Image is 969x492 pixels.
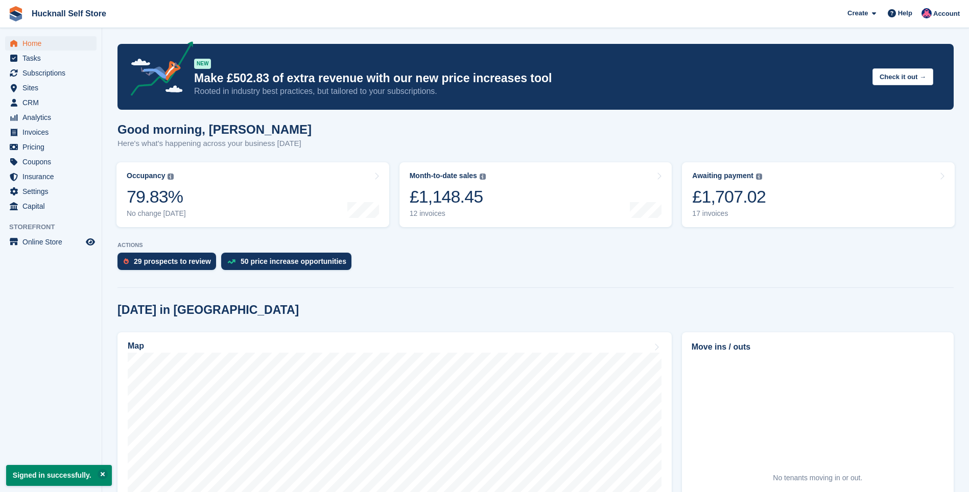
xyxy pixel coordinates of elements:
[127,186,186,207] div: 79.83%
[194,86,864,97] p: Rooted in industry best practices, but tailored to your subscriptions.
[194,59,211,69] div: NEW
[22,184,84,199] span: Settings
[410,186,486,207] div: £1,148.45
[5,199,97,213] a: menu
[5,140,97,154] a: menu
[134,257,211,265] div: 29 prospects to review
[22,140,84,154] span: Pricing
[872,68,933,85] button: Check it out →
[22,110,84,125] span: Analytics
[127,171,165,180] div: Occupancy
[116,162,389,227] a: Occupancy 79.83% No change [DATE]
[921,8,932,18] img: Helen
[22,51,84,65] span: Tasks
[22,95,84,110] span: CRM
[84,236,97,248] a: Preview store
[5,66,97,80] a: menu
[117,253,221,275] a: 29 prospects to review
[480,174,486,180] img: icon-info-grey-7440780725fd019a000dd9b08b2336e03edf1995a4989e88bcd33f0948082b44.svg
[117,122,312,136] h1: Good morning, [PERSON_NAME]
[124,258,129,264] img: prospect-51fa495bee0391a8d652442698ab0144808aea92771e9ea1ae160a38d050c398.svg
[399,162,672,227] a: Month-to-date sales £1,148.45 12 invoices
[692,171,753,180] div: Awaiting payment
[5,184,97,199] a: menu
[773,473,862,483] div: No tenants moving in or out.
[22,125,84,139] span: Invoices
[117,138,312,150] p: Here's what's happening across your business [DATE]
[692,341,944,353] h2: Move ins / outs
[410,209,486,218] div: 12 invoices
[692,186,766,207] div: £1,707.02
[5,36,97,51] a: menu
[5,235,97,249] a: menu
[122,41,194,100] img: price-adjustments-announcement-icon-8257ccfd72463d97f412b2fc003d46551f7dbcb40ab6d574587a9cd5c0d94...
[22,169,84,184] span: Insurance
[194,71,864,86] p: Make £502.83 of extra revenue with our new price increases tool
[128,341,144,351] h2: Map
[5,95,97,110] a: menu
[898,8,912,18] span: Help
[22,36,84,51] span: Home
[22,235,84,249] span: Online Store
[127,209,186,218] div: No change [DATE]
[117,242,954,249] p: ACTIONS
[8,6,23,21] img: stora-icon-8386f47178a22dfd0bd8f6a31ec36ba5ce8667c1dd55bd0f319d3a0aa187defe.svg
[168,174,174,180] img: icon-info-grey-7440780725fd019a000dd9b08b2336e03edf1995a4989e88bcd33f0948082b44.svg
[9,222,102,232] span: Storefront
[847,8,868,18] span: Create
[221,253,357,275] a: 50 price increase opportunities
[5,169,97,184] a: menu
[28,5,110,22] a: Hucknall Self Store
[5,125,97,139] a: menu
[22,66,84,80] span: Subscriptions
[117,303,299,317] h2: [DATE] in [GEOGRAPHIC_DATA]
[5,110,97,125] a: menu
[410,171,477,180] div: Month-to-date sales
[756,174,762,180] img: icon-info-grey-7440780725fd019a000dd9b08b2336e03edf1995a4989e88bcd33f0948082b44.svg
[22,155,84,169] span: Coupons
[5,51,97,65] a: menu
[692,209,766,218] div: 17 invoices
[227,259,235,264] img: price_increase_opportunities-93ffe204e8149a01c8c9dc8f82e8f89637d9d84a8eef4429ea346261dce0b2c0.svg
[5,155,97,169] a: menu
[22,81,84,95] span: Sites
[5,81,97,95] a: menu
[241,257,346,265] div: 50 price increase opportunities
[933,9,960,19] span: Account
[682,162,955,227] a: Awaiting payment £1,707.02 17 invoices
[22,199,84,213] span: Capital
[6,465,112,486] p: Signed in successfully.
